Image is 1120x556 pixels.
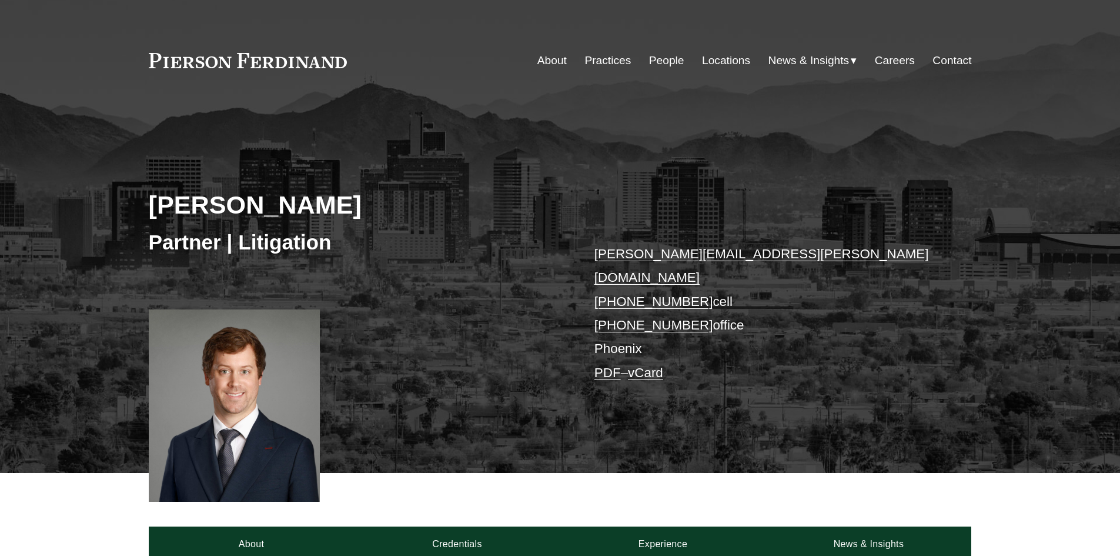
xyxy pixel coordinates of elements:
[768,49,857,72] a: folder dropdown
[649,49,684,72] a: People
[628,365,663,380] a: vCard
[537,49,567,72] a: About
[149,229,560,255] h3: Partner | Litigation
[584,49,631,72] a: Practices
[875,49,915,72] a: Careers
[594,318,713,332] a: [PHONE_NUMBER]
[594,247,929,285] a: [PERSON_NAME][EMAIL_ADDRESS][PERSON_NAME][DOMAIN_NAME]
[932,49,971,72] a: Contact
[702,49,750,72] a: Locations
[594,294,713,309] a: [PHONE_NUMBER]
[149,189,560,220] h2: [PERSON_NAME]
[594,242,937,385] p: cell office Phoenix –
[594,365,621,380] a: PDF
[768,51,850,71] span: News & Insights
